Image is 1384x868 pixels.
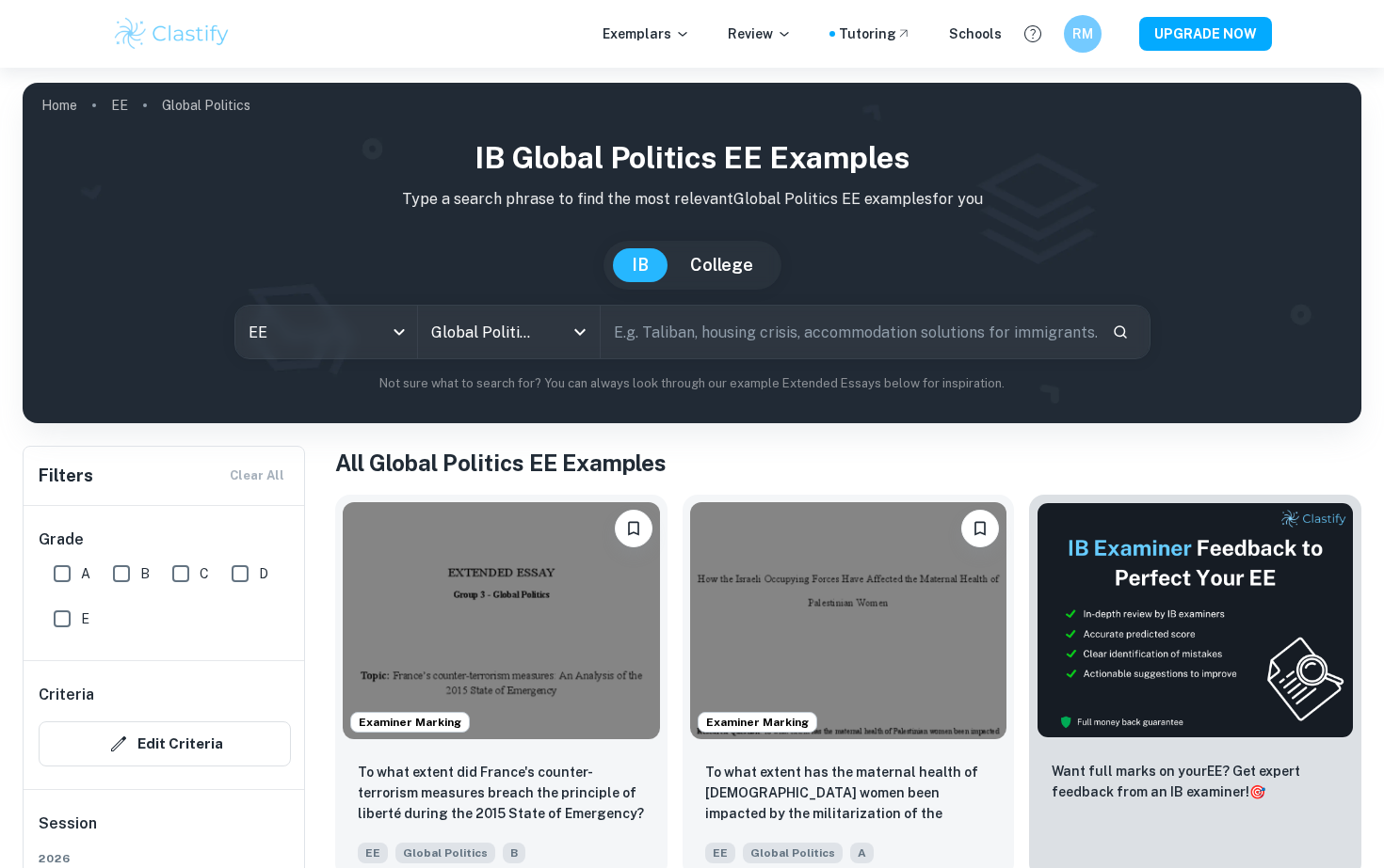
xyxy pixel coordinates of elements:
div: EE [235,306,417,358]
img: Clastify logo [112,15,232,53]
span: B [140,563,150,584]
h6: Grade [39,529,291,551]
span: A [81,563,90,584]
p: To what extent did France's counter-terrorism measures breach the principle of liberté during the... [358,762,645,824]
h6: Filters [39,463,93,489]
a: Home [41,92,77,118]
span: Examiner Marking [351,714,469,731]
span: EE [358,843,388,863]
p: Want full marks on your EE ? Get expert feedback from an IB examiner! [1052,761,1339,802]
button: Help and Feedback [1017,18,1049,50]
input: E.g. Taliban, housing crisis, accommodation solutions for immigrants... [601,306,1097,358]
a: Schools [949,24,1002,44]
img: Global Politics EE example thumbnail: To what extent did France's counter-terr [343,502,660,739]
h1: IB Global Politics EE examples [38,135,1346,181]
p: To what extent has the maternal health of Palestinian women been impacted by the militarization o... [705,762,992,826]
span: C [200,563,209,584]
button: Search [1104,316,1136,348]
button: Edit Criteria [39,721,291,766]
img: profile cover [23,83,1361,423]
button: RM [1064,15,1102,53]
button: Bookmark [615,510,652,547]
span: Global Politics [395,843,495,863]
button: College [671,248,772,282]
a: Tutoring [839,24,911,44]
p: Global Politics [162,95,250,116]
p: Not sure what to search for? You can always look through our example Extended Essays below for in... [38,374,1346,393]
button: IB [613,248,668,282]
p: Review [728,24,792,44]
h6: RM [1072,24,1094,44]
h1: All Global Politics EE Examples [335,446,1361,480]
p: Type a search phrase to find the most relevant Global Politics EE examples for you [38,188,1346,211]
span: Examiner Marking [699,714,816,731]
h6: Criteria [39,684,94,706]
span: Global Politics [743,843,843,863]
span: A [850,843,874,863]
span: B [503,843,525,863]
span: D [259,563,268,584]
span: E [81,608,89,629]
button: UPGRADE NOW [1139,17,1272,51]
h6: Session [39,813,291,850]
button: Open [567,319,593,345]
p: Exemplars [603,24,690,44]
span: 🎯 [1249,784,1265,799]
span: EE [705,843,735,863]
button: Bookmark [961,510,999,547]
img: Global Politics EE example thumbnail: To what extent has the maternal health o [690,502,1007,739]
img: Thumbnail [1037,502,1354,738]
a: EE [111,92,128,118]
span: 2026 [39,850,291,867]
